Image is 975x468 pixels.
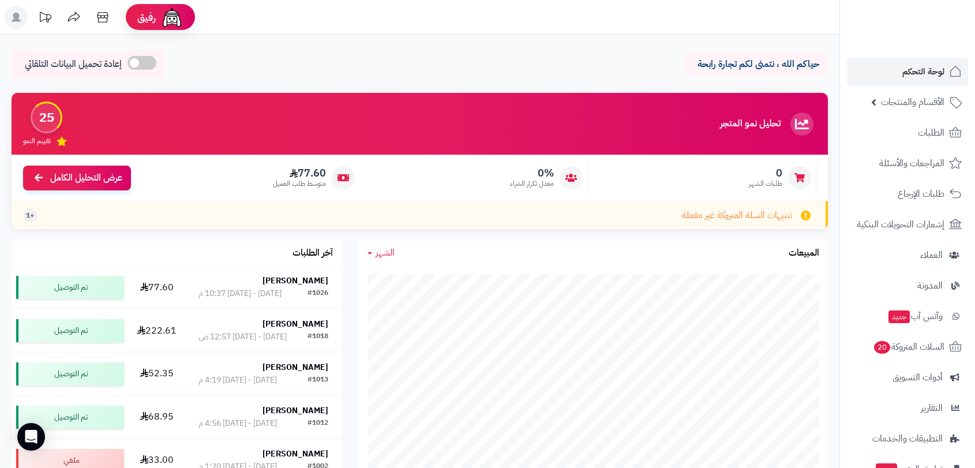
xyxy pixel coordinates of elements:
span: إعادة تحميل البيانات التلقائي [25,58,122,71]
a: السلات المتروكة20 [847,333,968,361]
img: logo-2.png [897,29,964,53]
span: 0% [510,167,554,179]
td: 68.95 [129,396,185,439]
span: طلبات الشهر [749,179,782,189]
a: عرض التحليل الكامل [23,166,131,190]
div: #1018 [307,331,328,343]
span: العملاء [920,247,943,263]
span: +1 [26,211,34,220]
div: تم التوصيل [16,406,124,429]
a: التطبيقات والخدمات [847,425,968,452]
div: تم التوصيل [16,362,124,385]
div: تم التوصيل [16,276,124,299]
span: التقارير [921,400,943,416]
div: [DATE] - [DATE] 10:37 م [198,288,282,299]
a: الشهر [367,246,395,260]
span: جديد [888,310,910,323]
td: 52.35 [129,353,185,395]
span: عرض التحليل الكامل [50,171,122,185]
a: طلبات الإرجاع [847,180,968,208]
div: #1012 [307,418,328,429]
div: [DATE] - [DATE] 4:56 م [198,418,277,429]
span: 77.60 [273,167,326,179]
h3: تحليل نمو المتجر [720,119,781,129]
a: إشعارات التحويلات البنكية [847,211,968,238]
h3: المبيعات [789,248,819,259]
div: [DATE] - [DATE] 12:57 ص [198,331,287,343]
h3: آخر الطلبات [292,248,333,259]
a: تحديثات المنصة [31,6,59,32]
p: حياكم الله ، نتمنى لكم تجارة رابحة [692,58,819,71]
div: [DATE] - [DATE] 4:19 م [198,375,277,386]
span: طلبات الإرجاع [898,186,944,202]
a: أدوات التسويق [847,364,968,391]
div: تم التوصيل [16,319,124,342]
div: #1026 [307,288,328,299]
strong: [PERSON_NAME] [262,275,328,287]
a: المدونة [847,272,968,299]
a: وآتس آبجديد [847,302,968,330]
td: 77.60 [129,266,185,309]
span: وآتس آب [887,308,943,324]
div: Open Intercom Messenger [17,423,45,451]
span: المدونة [917,278,943,294]
span: لوحة التحكم [902,63,944,80]
span: متوسط طلب العميل [273,179,326,189]
span: 20 [874,341,890,354]
span: إشعارات التحويلات البنكية [857,216,944,233]
a: التقارير [847,394,968,422]
td: 222.61 [129,309,185,352]
span: الطلبات [918,125,944,141]
a: لوحة التحكم [847,58,968,85]
strong: [PERSON_NAME] [262,405,328,417]
span: أدوات التسويق [892,369,943,385]
span: تقييم النمو [23,136,51,146]
img: ai-face.png [160,6,183,29]
span: التطبيقات والخدمات [872,430,943,447]
span: رفيق [137,10,156,24]
strong: [PERSON_NAME] [262,448,328,460]
span: السلات المتروكة [873,339,944,355]
span: 0 [749,167,782,179]
strong: [PERSON_NAME] [262,318,328,330]
div: #1013 [307,375,328,386]
a: المراجعات والأسئلة [847,149,968,177]
span: تنبيهات السلة المتروكة غير مفعلة [682,209,792,222]
strong: [PERSON_NAME] [262,361,328,373]
span: الشهر [376,246,395,260]
a: الطلبات [847,119,968,147]
span: معدل تكرار الشراء [510,179,554,189]
a: العملاء [847,241,968,269]
span: المراجعات والأسئلة [879,155,944,171]
span: الأقسام والمنتجات [881,94,944,110]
